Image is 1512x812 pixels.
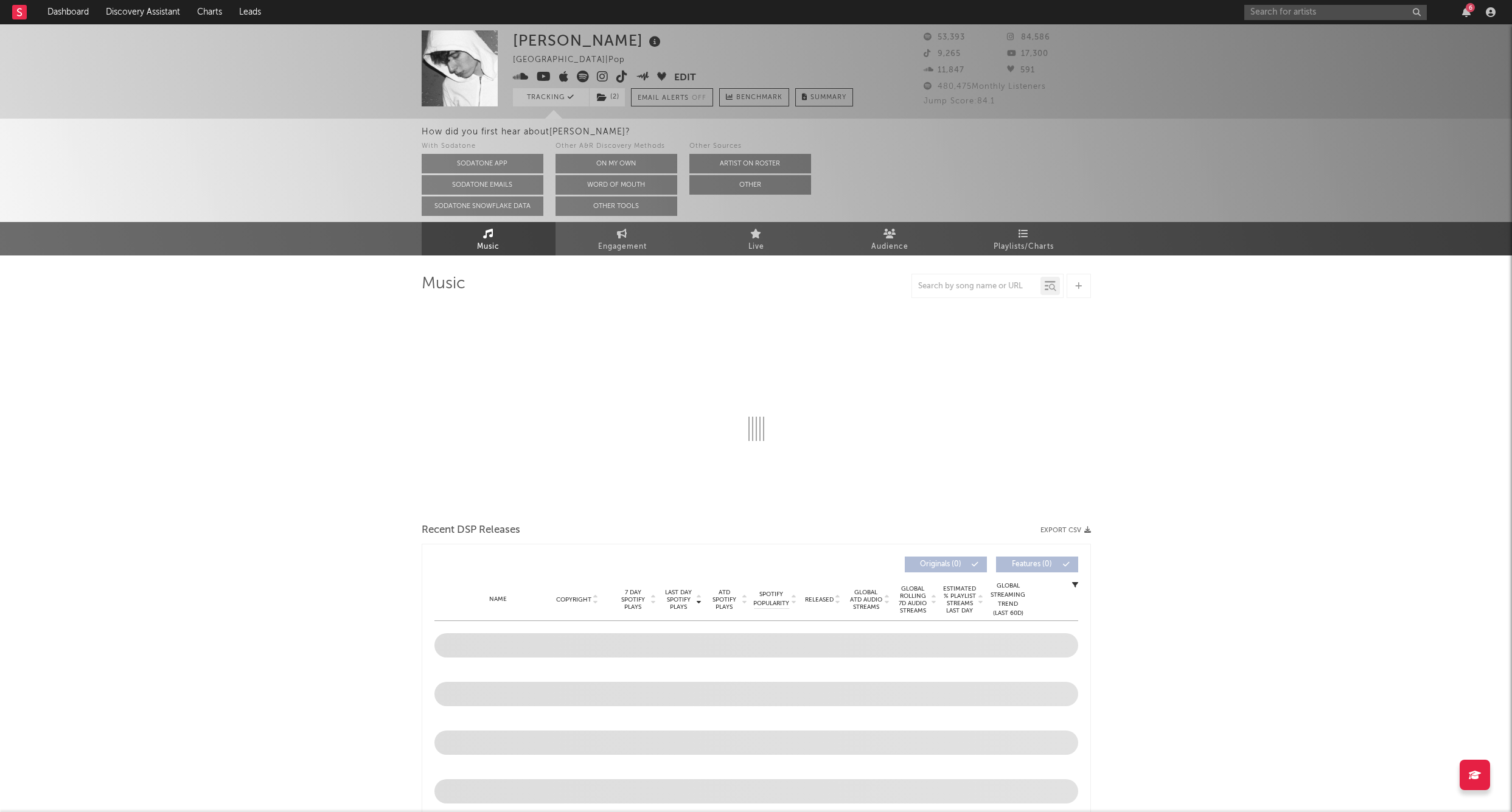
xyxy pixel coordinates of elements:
button: Summary [795,88,853,106]
button: Sodatone Emails [422,175,543,195]
a: Audience [823,222,957,255]
span: Audience [871,240,908,254]
span: ATD Spotify Plays [708,589,740,611]
span: Playlists/Charts [994,240,1054,254]
button: On My Own [556,154,677,173]
a: Engagement [556,222,689,255]
span: 17,300 [1007,50,1048,58]
span: Summary [810,94,846,101]
button: Tracking [513,88,589,106]
button: (2) [590,88,625,106]
a: Benchmark [719,88,789,106]
span: 9,265 [924,50,961,58]
button: 6 [1462,7,1471,17]
input: Search by song name or URL [912,282,1040,291]
div: Other A&R Discovery Methods [556,139,677,154]
span: Live [748,240,764,254]
div: Other Sources [689,139,811,154]
span: ( 2 ) [589,88,625,106]
span: 84,586 [1007,33,1050,41]
span: Released [805,596,834,603]
span: Recent DSP Releases [422,523,520,538]
span: 591 [1007,66,1035,74]
button: Edit [674,71,696,86]
span: Global Rolling 7D Audio Streams [896,585,930,614]
span: Estimated % Playlist Streams Last Day [943,585,977,614]
button: Other [689,175,811,195]
button: Export CSV [1040,527,1091,534]
div: [GEOGRAPHIC_DATA] | Pop [513,53,639,68]
span: 11,847 [924,66,964,74]
span: Last Day Spotify Plays [663,589,695,611]
a: Music [422,222,556,255]
button: Email AlertsOff [631,88,713,106]
span: 53,393 [924,33,965,41]
div: With Sodatone [422,139,543,154]
button: Other Tools [556,196,677,216]
button: Sodatone Snowflake Data [422,196,543,216]
span: Engagement [598,240,647,254]
span: Originals ( 0 ) [913,561,969,568]
input: Search for artists [1244,5,1427,20]
a: Live [689,222,823,255]
div: Name [459,595,538,604]
button: Originals(0) [905,557,987,572]
button: Features(0) [996,557,1078,572]
div: Global Streaming Trend (Last 60D) [990,581,1026,618]
span: 480,475 Monthly Listeners [924,83,1046,91]
div: 6 [1466,3,1475,12]
span: Copyright [556,596,591,603]
span: Spotify Popularity [753,590,789,608]
button: Word Of Mouth [556,175,677,195]
span: 7 Day Spotify Plays [617,589,649,611]
em: Off [692,95,706,102]
span: Jump Score: 84.1 [924,97,995,105]
div: [PERSON_NAME] [513,30,664,50]
span: Music [477,240,500,254]
button: Artist on Roster [689,154,811,173]
span: Benchmark [736,91,782,105]
span: Global ATD Audio Streams [849,589,883,611]
button: Sodatone App [422,154,543,173]
span: Features ( 0 ) [1004,561,1060,568]
a: Playlists/Charts [957,222,1091,255]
